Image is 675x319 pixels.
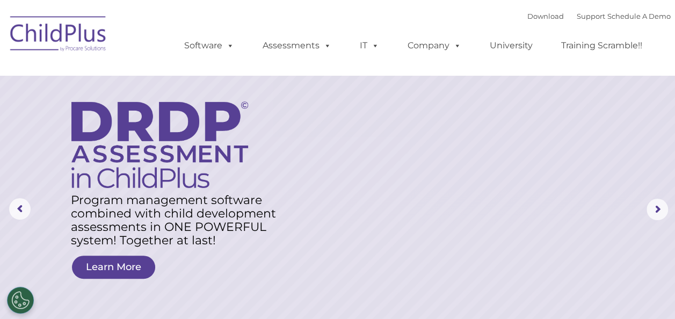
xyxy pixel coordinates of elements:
[71,102,248,188] img: DRDP Assessment in ChildPlus
[577,12,605,20] a: Support
[173,35,245,56] a: Software
[527,12,671,20] font: |
[607,12,671,20] a: Schedule A Demo
[252,35,342,56] a: Assessments
[71,193,287,247] rs-layer: Program management software combined with child development assessments in ONE POWERFUL system! T...
[479,35,543,56] a: University
[397,35,472,56] a: Company
[149,115,195,123] span: Phone number
[5,9,112,62] img: ChildPlus by Procare Solutions
[72,256,155,279] a: Learn More
[7,287,34,314] button: Cookies Settings
[149,71,182,79] span: Last name
[527,12,564,20] a: Download
[349,35,390,56] a: IT
[550,35,653,56] a: Training Scramble!!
